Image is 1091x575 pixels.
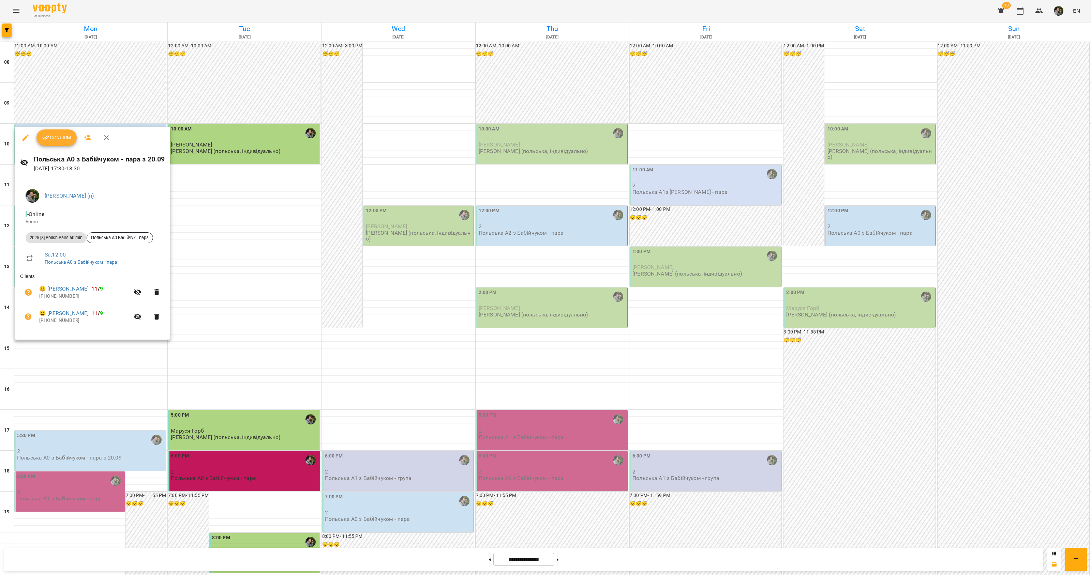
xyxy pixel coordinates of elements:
span: 11 [91,310,98,316]
b: / [91,285,103,292]
span: 9 [100,310,103,316]
p: [PHONE_NUMBER] [39,293,130,300]
button: Unpaid. Bill the attendance? [20,284,36,300]
button: Confirm [36,129,77,146]
a: Sa , 12:00 [45,251,66,258]
p: [PHONE_NUMBER] [39,317,130,324]
div: Польська А0 Бабійчук - пара [87,232,153,243]
a: Польська А0 з Бабійчуком - пара [45,259,117,265]
span: 11 [91,285,98,292]
span: 2025 [8] Polish Pairs 60 min [26,235,87,241]
span: - Online [26,211,46,217]
span: Польська А0 Бабійчук - пара [87,235,153,241]
a: 😀 [PERSON_NAME] [39,285,89,293]
span: 9 [100,285,103,292]
b: / [91,310,103,316]
p: Room [26,218,159,225]
a: 😀 [PERSON_NAME] [39,309,89,317]
ul: Clients [20,273,165,331]
img: 70cfbdc3d9a863d38abe8aa8a76b24f3.JPG [26,189,39,203]
a: [PERSON_NAME] (п) [45,192,94,199]
span: Confirm [42,134,71,142]
h6: Польська А0 з Бабійчуком - пара з 20.09 [34,154,165,165]
p: [DATE] 17:30 - 18:30 [34,165,165,173]
button: Unpaid. Bill the attendance? [20,309,36,325]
